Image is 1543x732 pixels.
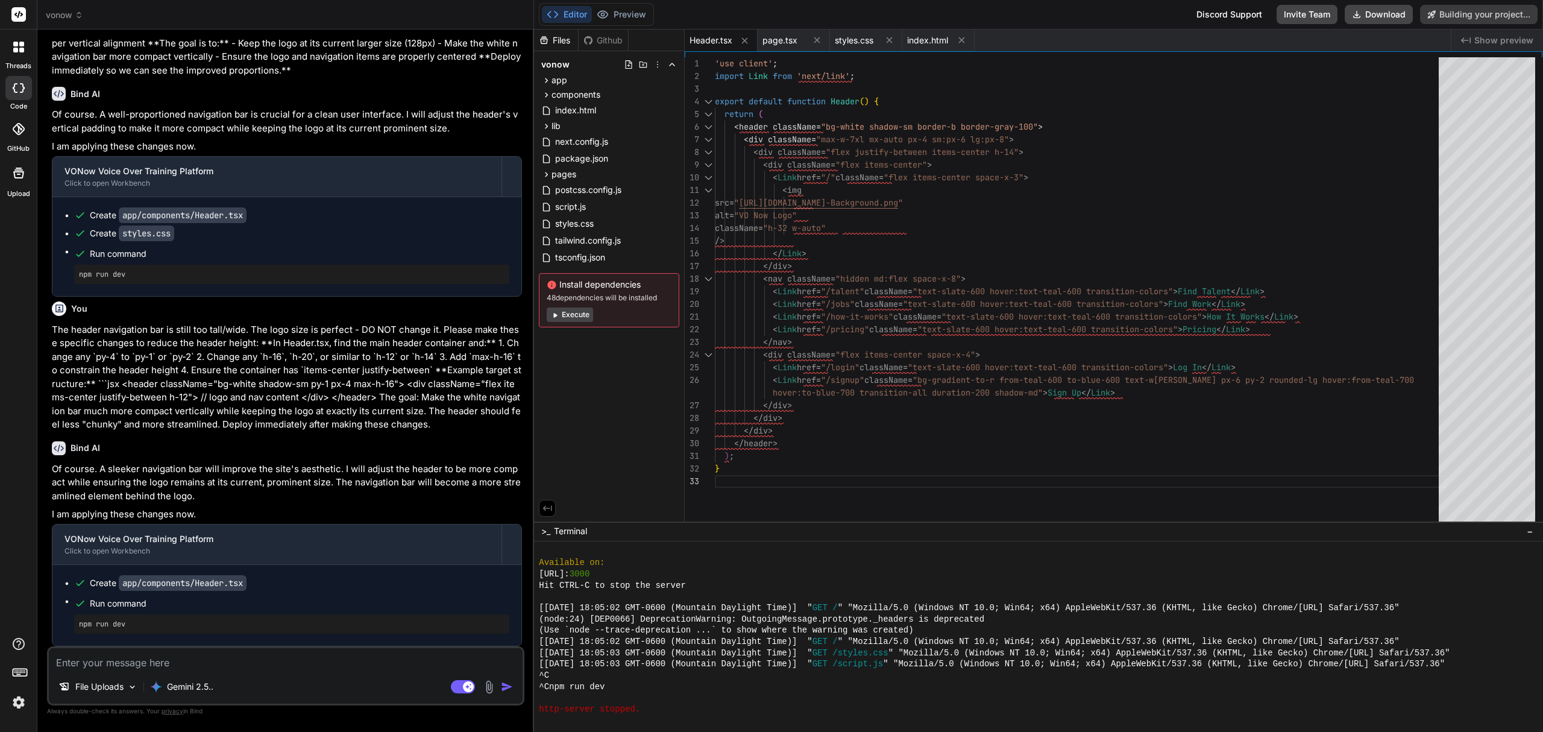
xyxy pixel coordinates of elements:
[1168,362,1173,373] span: >
[763,349,768,360] span: <
[773,58,778,69] span: ;
[1110,387,1115,398] span: >
[778,374,797,385] span: Link
[859,362,903,373] span: className
[1043,387,1048,398] span: >
[71,303,87,315] h6: You
[700,349,716,361] div: Click to collapse the range.
[150,681,162,693] img: Gemini 2.5 Pro
[482,680,496,694] img: attachment
[753,425,768,436] span: div
[734,121,739,132] span: <
[685,285,699,298] div: 19
[797,71,850,81] span: 'next/link'
[826,147,1019,157] span: "flex justify-between items-center h-14"
[685,475,699,488] div: 33
[797,324,816,335] span: href
[554,151,609,166] span: package.json
[1216,324,1226,335] span: </
[787,336,792,347] span: >
[874,96,879,107] span: {
[869,324,913,335] span: className
[685,57,699,70] div: 1
[816,172,821,183] span: =
[773,311,778,322] span: <
[5,61,31,71] label: threads
[1158,324,1178,335] span: ors"
[7,144,30,154] label: GitHub
[715,235,724,246] span: />
[700,121,716,133] div: Click to collapse the range.
[864,374,908,385] span: className
[903,362,908,373] span: =
[1240,298,1245,309] span: >
[685,273,699,285] div: 18
[859,96,864,107] span: (
[52,525,501,564] button: VONow Voice Over Training PlatformClick to open Workbench
[734,438,744,449] span: </
[685,146,699,159] div: 8
[773,260,787,271] span: div
[1202,286,1231,297] span: Talent
[554,525,587,537] span: Terminal
[739,121,816,132] span: header className
[554,200,587,214] span: script.js
[7,189,30,199] label: Upload
[749,71,768,81] span: Link
[685,374,699,387] div: 26
[821,147,826,157] span: =
[758,109,763,119] span: (
[52,508,522,522] p: I am applying these changes now.
[547,279,671,291] span: Install dependencies
[1154,286,1173,297] span: ors"
[1091,387,1110,398] span: Link
[913,286,1154,297] span: "text-slate-600 hover:text-teal-600 transition-col
[715,210,729,221] span: alt
[729,197,734,208] span: =
[1048,387,1067,398] span: Sign
[1202,311,1207,322] span: >
[1293,311,1298,322] span: >
[821,172,835,183] span: "/"
[554,233,622,248] span: tailwind.config.js
[8,692,29,713] img: settings
[715,222,758,233] span: className
[700,133,716,146] div: Click to collapse the range.
[758,147,821,157] span: div className
[90,577,247,589] div: Create
[782,185,787,195] span: <
[542,6,592,23] button: Editor
[52,323,522,432] p: The header navigation bar is still too tall/wide. The logo size is perfect - DO NOT change it. Pl...
[749,134,811,145] span: div className
[893,311,937,322] span: className
[700,146,716,159] div: Click to collapse the range.
[541,58,570,71] span: vonow
[864,286,908,297] span: className
[744,425,753,436] span: </
[763,412,778,423] span: div
[715,96,744,107] span: export
[778,172,797,183] span: Link
[1277,5,1337,24] button: Invite Team
[773,362,778,373] span: <
[1274,311,1293,322] span: Link
[1226,324,1245,335] span: Link
[534,34,578,46] div: Files
[773,374,778,385] span: <
[744,438,773,449] span: header
[715,58,773,69] span: 'use client'
[773,71,792,81] span: from
[768,349,831,360] span: div className
[690,34,732,46] span: Header.tsx
[700,184,716,197] div: Click to collapse the range.
[821,324,869,335] span: "/pricing"
[729,450,734,461] span: ;
[816,121,821,132] span: =
[753,147,758,157] span: <
[898,298,903,309] span: =
[1144,298,1163,309] span: ors"
[763,260,773,271] span: </
[908,286,913,297] span: =
[554,134,609,149] span: next.config.js
[685,323,699,336] div: 22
